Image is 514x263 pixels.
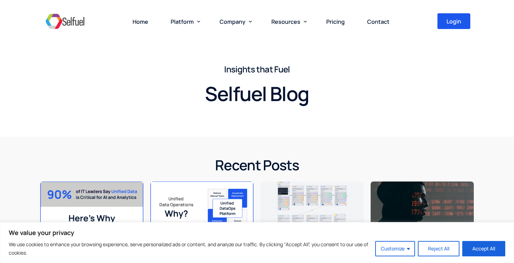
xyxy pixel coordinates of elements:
h1: Selfuel Blog [40,81,474,106]
p: We use cookies to enhance your browsing experience, serve personalized ads or content, and analyz... [9,240,370,257]
button: Reject All [418,241,459,256]
img: Selfuel - Democratizing Innovation [44,11,86,32]
h2: Recent Posts [40,156,474,175]
span: Pricing [326,18,345,26]
p: We value your privacy [9,228,505,237]
span: Login [447,19,461,24]
a: Login [437,13,470,29]
button: Customize [375,241,415,256]
span: Home [133,18,148,26]
span: Platform [171,18,194,26]
button: Accept All [462,241,505,256]
span: Contact [367,18,390,26]
h3: Insights that Fuel [40,64,474,74]
span: Resources [271,18,300,26]
span: Company [220,18,245,26]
